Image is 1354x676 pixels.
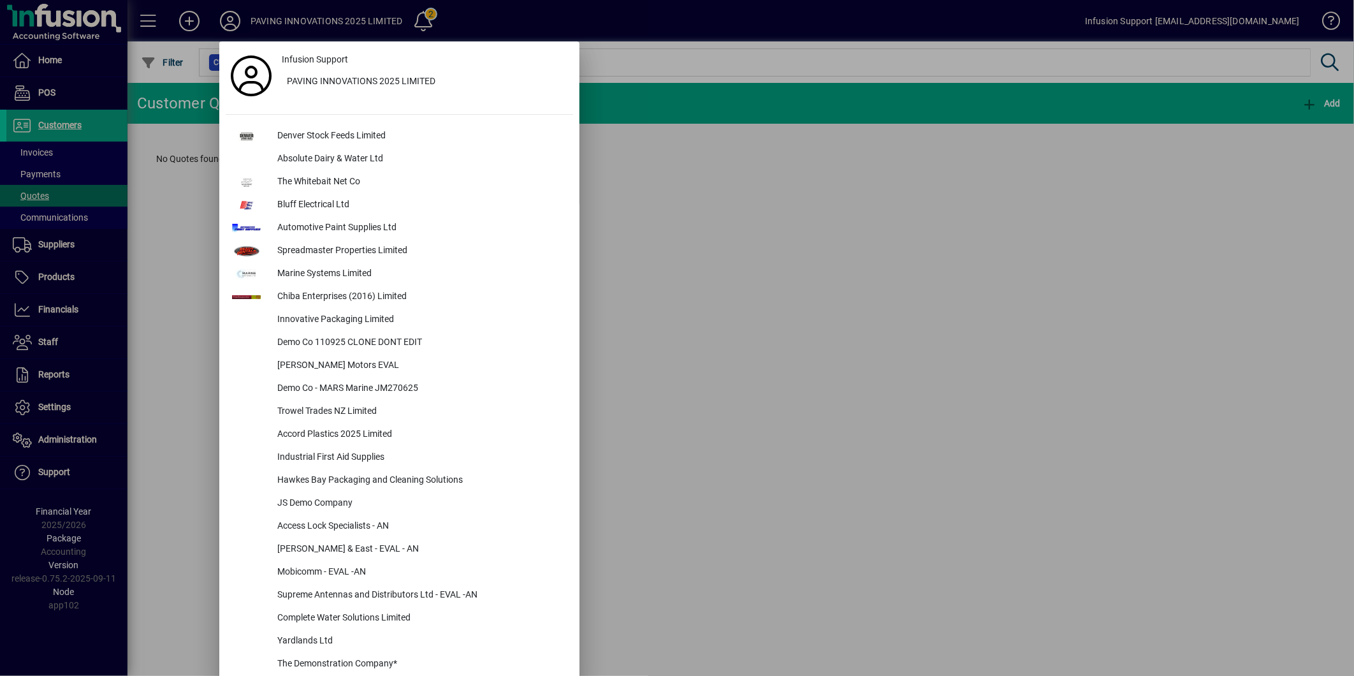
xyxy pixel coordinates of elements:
div: Bluff Electrical Ltd [267,194,573,217]
button: Bluff Electrical Ltd [226,194,573,217]
button: Industrial First Aid Supplies [226,446,573,469]
button: Innovative Packaging Limited [226,309,573,332]
div: The Whitebait Net Co [267,171,573,194]
div: Yardlands Ltd [267,630,573,653]
button: [PERSON_NAME] Motors EVAL [226,355,573,378]
button: Supreme Antennas and Distributors Ltd - EVAL -AN [226,584,573,607]
button: Complete Water Solutions Limited [226,607,573,630]
button: Demo Co 110925 CLONE DONT EDIT [226,332,573,355]
button: JS Demo Company [226,492,573,515]
div: Supreme Antennas and Distributors Ltd - EVAL -AN [267,584,573,607]
div: Denver Stock Feeds Limited [267,125,573,148]
div: Complete Water Solutions Limited [267,607,573,630]
div: The Demonstration Company* [267,653,573,676]
button: Denver Stock Feeds Limited [226,125,573,148]
span: Infusion Support [282,53,348,66]
button: PAVING INNOVATIONS 2025 LIMITED [277,71,573,94]
div: Marine Systems Limited [267,263,573,286]
button: Mobicomm - EVAL -AN [226,561,573,584]
div: Absolute Dairy & Water Ltd [267,148,573,171]
div: Spreadmaster Properties Limited [267,240,573,263]
button: Chiba Enterprises (2016) Limited [226,286,573,309]
div: Innovative Packaging Limited [267,309,573,332]
button: Trowel Trades NZ Limited [226,400,573,423]
div: Trowel Trades NZ Limited [267,400,573,423]
button: Marine Systems Limited [226,263,573,286]
div: JS Demo Company [267,492,573,515]
div: Mobicomm - EVAL -AN [267,561,573,584]
div: Hawkes Bay Packaging and Cleaning Solutions [267,469,573,492]
button: Absolute Dairy & Water Ltd [226,148,573,171]
div: Demo Co - MARS Marine JM270625 [267,378,573,400]
button: Access Lock Specialists - AN [226,515,573,538]
div: [PERSON_NAME] Motors EVAL [267,355,573,378]
button: Yardlands Ltd [226,630,573,653]
div: [PERSON_NAME] & East - EVAL - AN [267,538,573,561]
a: Infusion Support [277,48,573,71]
a: Profile [226,64,277,87]
button: The Whitebait Net Co [226,171,573,194]
button: [PERSON_NAME] & East - EVAL - AN [226,538,573,561]
div: Industrial First Aid Supplies [267,446,573,469]
div: Access Lock Specialists - AN [267,515,573,538]
button: Hawkes Bay Packaging and Cleaning Solutions [226,469,573,492]
button: Accord Plastics 2025 Limited [226,423,573,446]
button: Demo Co - MARS Marine JM270625 [226,378,573,400]
div: Chiba Enterprises (2016) Limited [267,286,573,309]
button: Automotive Paint Supplies Ltd [226,217,573,240]
div: Accord Plastics 2025 Limited [267,423,573,446]
div: Demo Co 110925 CLONE DONT EDIT [267,332,573,355]
button: The Demonstration Company* [226,653,573,676]
button: Spreadmaster Properties Limited [226,240,573,263]
div: Automotive Paint Supplies Ltd [267,217,573,240]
